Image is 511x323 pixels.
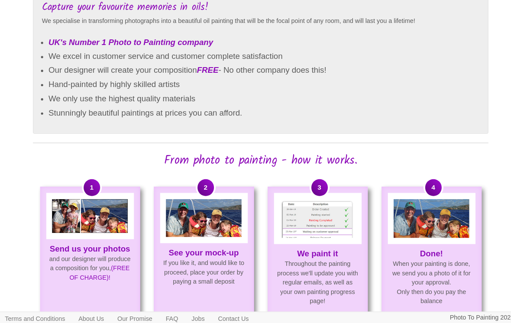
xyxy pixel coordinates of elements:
strong: See your mock-up [166,242,234,251]
em: FREE [194,64,215,73]
img: Mock-up [163,194,237,231]
li: Hand-painted by highly skilled artists [49,76,469,90]
span: 4 [416,174,432,191]
span: 1 [83,174,99,191]
h2: From photo to painting - how it works. [34,150,477,163]
a: About Us [71,304,110,317]
p: If you like it, and would like to proceed, place your order by paying a small deposit [152,242,248,279]
li: Our designer will create your composition - No other company does this! [49,62,469,76]
img: Original Photo [52,194,126,226]
a: Our Promise [110,304,157,317]
li: Stunningly beautiful paintings at prices you can afford. [49,103,469,117]
a: FAQ [157,304,182,317]
h3: Capture your favourite memories in oils! [42,3,469,13]
p: Photo To Painting 2025 [440,304,502,315]
span: 3 [305,174,321,191]
p: Throughout the painting process we'll update you with regular emails, as well as your own paintin... [263,243,359,298]
strong: Send us your photos [50,238,129,247]
p: We specialise in transforming photographs into a beautiful oil painting that will be the focal po... [42,15,469,26]
p: and our designer will produce a composition for you, [42,238,137,275]
span: 2 [194,174,210,191]
li: We excel in customer service and customer complete satisfaction [49,48,469,62]
span: (FREE OF CHARGE)! [69,258,128,274]
a: Jobs [182,304,208,317]
strong: Done! [411,243,433,252]
p: When your painting is done, we send you a photo of it for your approval. Only then do you pay the... [374,243,470,298]
img: Finished Painting [385,194,459,232]
strong: We paint it [291,243,331,252]
a: Contact Us [207,304,250,317]
li: We only use the highest quality materials [49,90,469,103]
img: Painting Progress [274,194,348,232]
em: UK's Number 1 Photo to Painting company [49,37,209,45]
